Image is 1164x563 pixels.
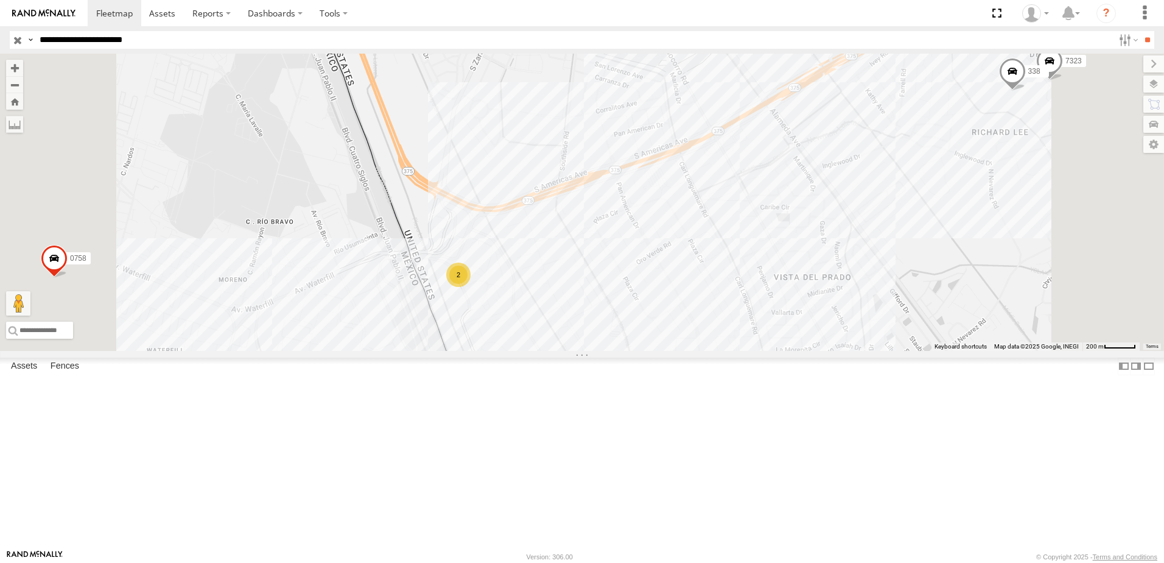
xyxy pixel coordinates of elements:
[70,255,86,263] span: 0758
[1093,553,1157,561] a: Terms and Conditions
[12,9,75,18] img: rand-logo.svg
[1143,358,1155,375] label: Hide Summary Table
[1130,358,1142,375] label: Dock Summary Table to the Right
[446,263,471,287] div: 2
[1143,136,1164,153] label: Map Settings
[6,93,23,110] button: Zoom Home
[1146,344,1159,349] a: Terms (opens in new tab)
[934,342,987,351] button: Keyboard shortcuts
[6,291,30,316] button: Drag Pegman onto the map to open Street View
[994,343,1079,350] span: Map data ©2025 Google, INEGI
[1086,343,1104,350] span: 200 m
[1036,553,1157,561] div: © Copyright 2025 -
[1065,57,1082,65] span: 7323
[7,551,63,563] a: Visit our Website
[6,60,23,76] button: Zoom in
[1028,67,1040,76] span: 338
[527,553,573,561] div: Version: 306.00
[1018,4,1053,23] div: omar hernandez
[6,76,23,93] button: Zoom out
[1114,31,1140,49] label: Search Filter Options
[1096,4,1116,23] i: ?
[1082,342,1140,351] button: Map Scale: 200 m per 49 pixels
[1118,358,1130,375] label: Dock Summary Table to the Left
[5,358,43,375] label: Assets
[26,31,35,49] label: Search Query
[6,116,23,133] label: Measure
[44,358,85,375] label: Fences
